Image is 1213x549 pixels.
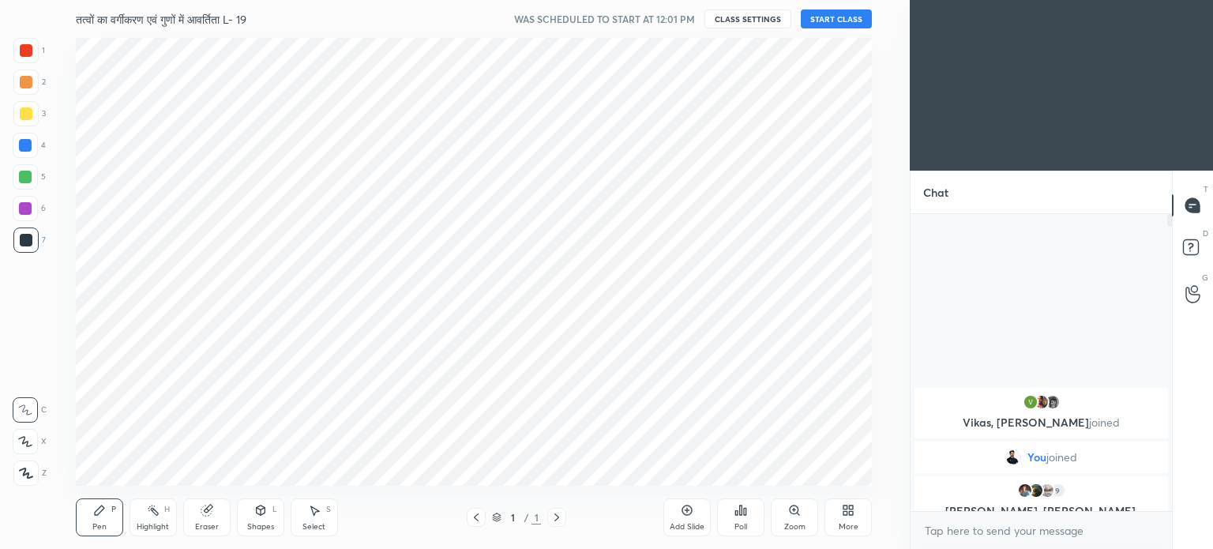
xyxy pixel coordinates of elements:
img: 75be8c77a365489dbb0553809f470823.jpg [1005,449,1021,465]
div: C [13,397,47,423]
div: grid [911,385,1172,511]
div: 2 [13,70,46,95]
div: 1 [505,513,520,522]
div: Z [13,461,47,486]
p: [PERSON_NAME], [PERSON_NAME], [PERSON_NAME] [924,505,1159,530]
div: Pen [92,523,107,531]
div: Select [302,523,325,531]
h4: तत्वों का वर्गीकरण एवं गुणों में आवर्तिता L- 19 [76,12,246,27]
p: D [1203,227,1208,239]
div: 1 [531,510,541,525]
div: 5 [13,164,46,190]
div: Add Slide [670,523,704,531]
img: 2b237c815c374a16bfeb2c421d3abc60.jpg [1017,483,1033,498]
div: 6 [13,196,46,221]
div: 7 [13,227,46,253]
div: Zoom [784,523,806,531]
div: S [326,506,331,513]
span: joined [1089,415,1120,430]
img: c2f53970d32d4c469880be445a93addf.jpg [1034,394,1050,410]
button: START CLASS [801,9,872,28]
p: Chat [911,171,961,213]
div: 9 [1050,483,1066,498]
div: More [839,523,858,531]
img: 4be2ef48ad3d4336be811826ffd291b0.101546476_3 [1023,394,1038,410]
div: Poll [734,523,747,531]
p: G [1202,272,1208,284]
img: 538f85efaa4e4ed58f598fe1fba48965.jpg [1039,483,1055,498]
div: Highlight [137,523,169,531]
div: Eraser [195,523,219,531]
img: 25c95ec7fae947f48010391dc9e8151a.jpg [1045,394,1061,410]
div: / [524,513,528,522]
h5: WAS SCHEDULED TO START AT 12:01 PM [514,12,695,26]
div: H [164,506,170,513]
span: joined [1046,451,1077,464]
p: T [1204,183,1208,195]
div: Shapes [247,523,274,531]
span: You [1027,451,1046,464]
div: P [111,506,116,513]
div: L [272,506,277,513]
img: 8ee7503bf88e4b82a76471287c8c4100.jpg [1028,483,1044,498]
div: 3 [13,101,46,126]
div: X [13,429,47,454]
div: 4 [13,133,46,158]
p: Vikas, [PERSON_NAME] [924,416,1159,429]
button: CLASS SETTINGS [704,9,791,28]
div: 1 [13,38,45,63]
